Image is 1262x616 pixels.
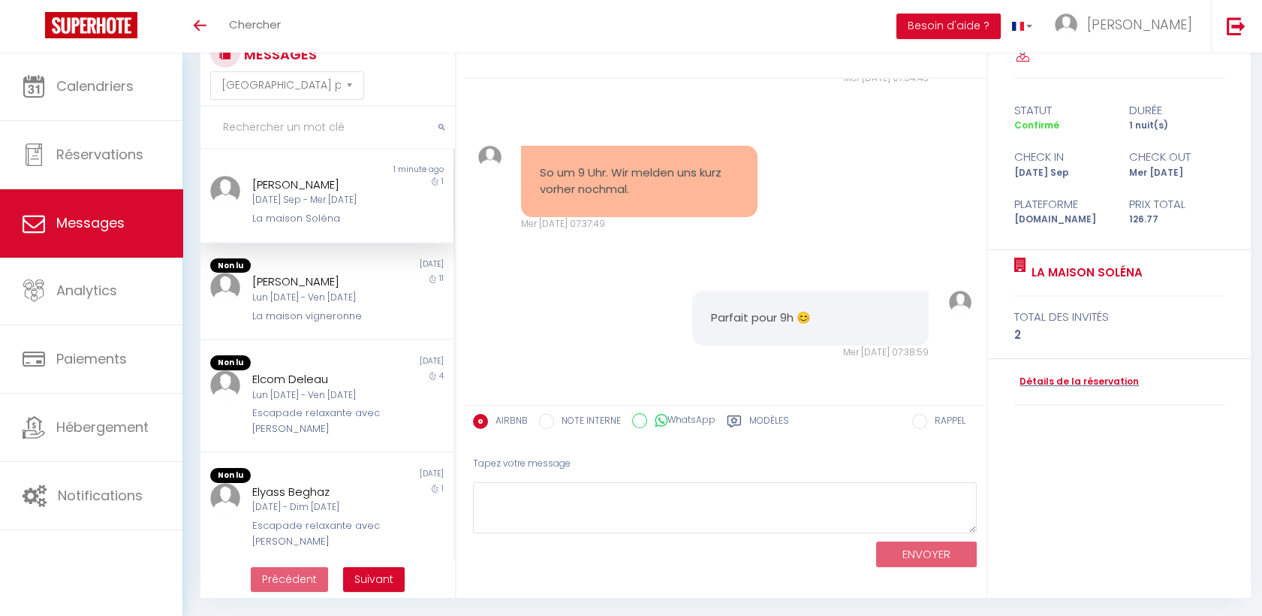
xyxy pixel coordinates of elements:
[876,542,977,568] button: ENVOYER
[56,349,127,368] span: Paiements
[1004,148,1119,166] div: check in
[1014,119,1059,131] span: Confirmé
[252,500,380,515] div: [DATE] - Dim [DATE]
[1014,375,1139,389] a: Détails de la réservation
[711,310,911,327] pre: Parfait pour 9h 😊
[229,17,281,32] span: Chercher
[251,567,328,593] button: Previous
[1014,308,1224,326] div: total des invités
[56,213,125,232] span: Messages
[252,193,380,207] div: [DATE] Sep - Mer [DATE]
[554,414,621,430] label: NOTE INTERNE
[521,217,758,231] div: Mer [DATE] 07:37:49
[210,370,240,400] img: ...
[478,146,501,169] img: ...
[1227,17,1245,35] img: logout
[252,406,380,436] div: Escapade relaxante avec [PERSON_NAME]
[1119,101,1234,119] div: durée
[441,176,444,187] span: 1
[12,6,57,51] button: Ouvrir le widget de chat LiveChat
[1119,213,1234,227] div: 126.77
[56,281,117,300] span: Analytics
[327,258,453,273] div: [DATE]
[540,165,739,198] pre: So um 9 Uhr. Wir melden uns kurz vorher nochmal.
[210,468,251,483] span: Non lu
[927,414,965,430] label: RAPPEL
[1119,148,1234,166] div: check out
[210,273,240,303] img: ...
[252,309,380,324] div: La maison vigneronne
[252,211,380,226] div: La maison Soléna
[1004,213,1119,227] div: [DOMAIN_NAME]
[439,370,444,382] span: 4
[56,77,134,95] span: Calendriers
[252,176,380,194] div: [PERSON_NAME]
[252,291,380,305] div: Lun [DATE] - Ven [DATE]
[327,468,453,483] div: [DATE]
[210,258,251,273] span: Non lu
[252,518,380,549] div: Escapade relaxante avec [PERSON_NAME]
[56,418,149,436] span: Hébergement
[1087,15,1192,34] span: [PERSON_NAME]
[488,414,528,430] label: AIRBNB
[56,145,143,164] span: Réservations
[210,483,240,513] img: ...
[252,388,380,403] div: Lun [DATE] - Ven [DATE]
[1004,166,1119,180] div: [DATE] Sep
[473,445,977,482] div: Tapez votre message
[252,483,380,501] div: Elyass Beghaz
[441,483,444,494] span: 1
[1014,326,1224,344] div: 2
[262,572,317,587] span: Précédent
[327,164,453,176] div: 1 minute ago
[439,273,444,284] span: 11
[647,413,715,430] label: WhatsApp
[240,38,317,71] h3: MESSAGES
[1119,195,1234,213] div: Prix total
[692,346,929,360] div: Mer [DATE] 07:38:59
[1026,264,1143,282] a: La maison Soléna
[1119,119,1234,133] div: 1 nuit(s)
[210,355,251,370] span: Non lu
[210,176,240,206] img: ...
[896,14,1001,39] button: Besoin d'aide ?
[1055,14,1077,36] img: ...
[45,12,137,38] img: Super Booking
[343,567,405,593] button: Next
[949,291,972,314] img: ...
[252,370,380,388] div: Elcom Deleau
[327,355,453,370] div: [DATE]
[1119,166,1234,180] div: Mer [DATE]
[692,71,929,86] div: Mer [DATE] 07:34:43
[58,486,143,505] span: Notifications
[1004,101,1119,119] div: statut
[252,273,380,291] div: [PERSON_NAME]
[354,572,393,587] span: Suivant
[1004,195,1119,213] div: Plateforme
[749,414,789,433] label: Modèles
[200,107,455,149] input: Rechercher un mot clé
